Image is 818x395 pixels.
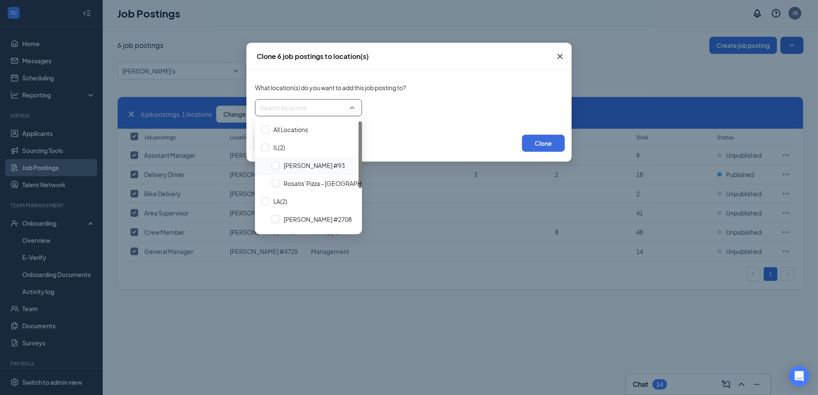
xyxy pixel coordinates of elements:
[255,84,406,91] span: What location(s) do you want to add this job posting to?
[522,135,565,152] button: Clone
[789,366,809,386] div: Open Intercom Messenger
[555,51,565,62] svg: Cross
[257,52,369,61] div: Clone 6 job postings to location(s)
[284,161,345,170] span: [PERSON_NAME] #93
[284,215,352,224] span: [PERSON_NAME] #2708
[273,143,285,152] span: IL(2)
[284,179,452,188] span: Rosatis' Pizza - [GEOGRAPHIC_DATA], [GEOGRAPHIC_DATA]
[273,197,287,206] span: LA(2)
[273,125,308,134] span: All Locations
[548,43,572,70] button: Close
[253,135,296,152] button: Cancel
